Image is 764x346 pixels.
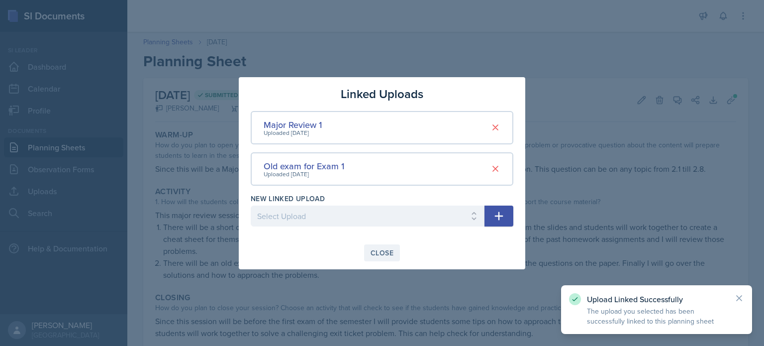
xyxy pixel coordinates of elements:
[264,128,322,137] div: Uploaded [DATE]
[371,249,393,257] div: Close
[264,159,344,173] div: Old exam for Exam 1
[341,85,423,103] h3: Linked Uploads
[264,170,344,179] div: Uploaded [DATE]
[264,118,322,131] div: Major Review 1
[587,306,726,326] p: The upload you selected has been successfully linked to this planning sheet
[364,244,400,261] button: Close
[251,194,325,204] label: New Linked Upload
[587,294,726,304] p: Upload Linked Successfully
